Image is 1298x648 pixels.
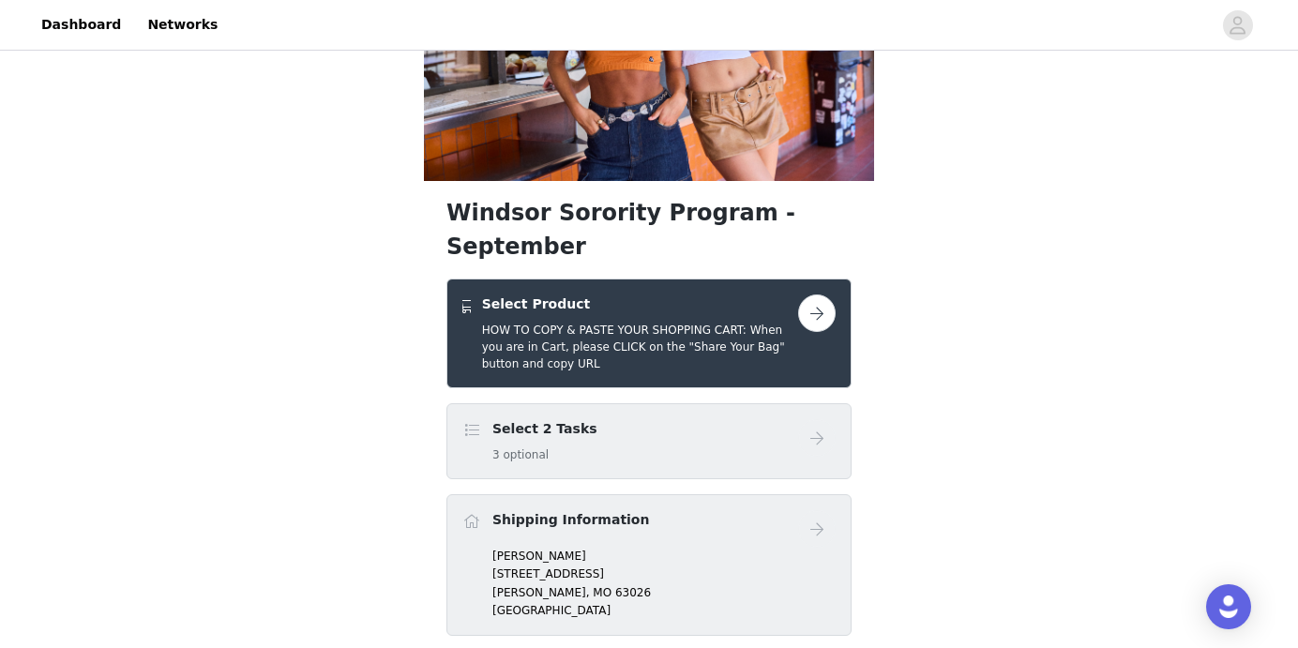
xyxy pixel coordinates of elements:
div: Select 2 Tasks [446,403,852,479]
h4: Select Product [482,294,798,314]
span: 63026 [615,586,651,599]
h1: Windsor Sorority Program - September [446,196,852,264]
h4: Select 2 Tasks [492,419,597,439]
a: Networks [136,4,229,46]
h5: 3 optional [492,446,597,463]
h5: HOW TO COPY & PASTE YOUR SHOPPING CART: When you are in Cart, please CLICK on the "Share Your Bag... [482,322,798,372]
div: Shipping Information [446,494,852,636]
a: Dashboard [30,4,132,46]
p: [PERSON_NAME] [492,548,836,565]
div: avatar [1229,10,1246,40]
h4: Shipping Information [492,510,649,530]
p: [STREET_ADDRESS] [492,565,836,582]
div: Select Product [446,279,852,388]
span: [PERSON_NAME], [492,586,590,599]
div: Open Intercom Messenger [1206,584,1251,629]
span: MO [593,586,611,599]
p: [GEOGRAPHIC_DATA] [492,602,836,619]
